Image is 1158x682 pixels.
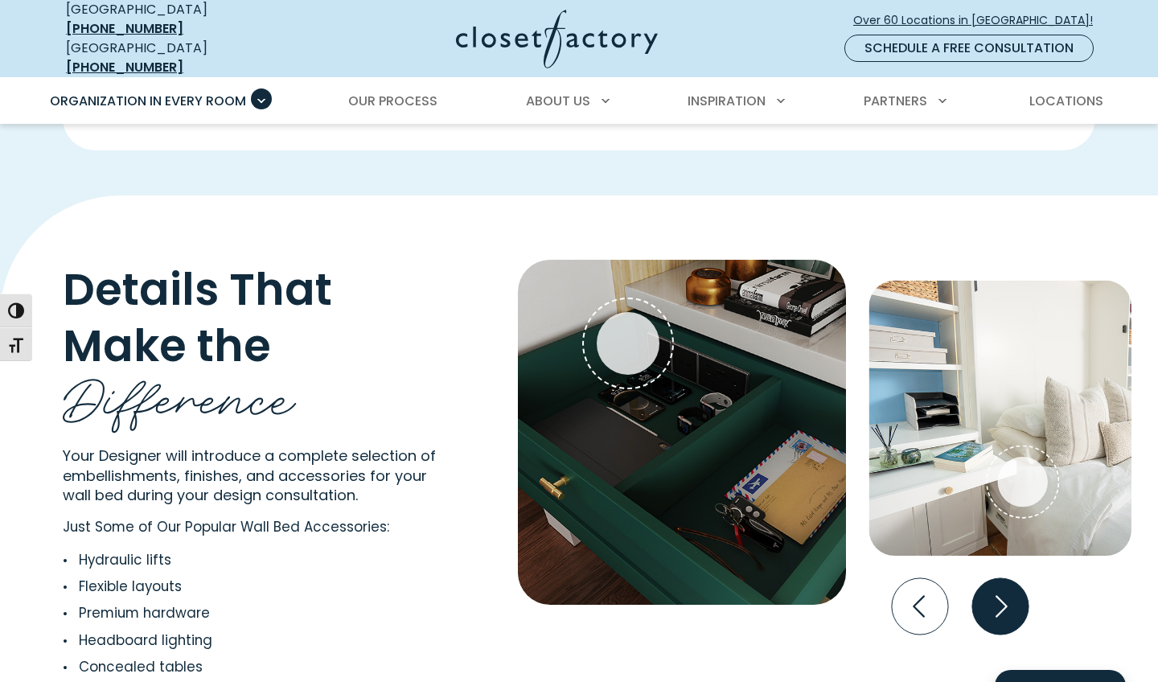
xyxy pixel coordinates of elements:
span: Your Designer will introduce a complete selection of embellishments, finishes, and accessories fo... [63,446,436,505]
span: Over 60 Locations in [GEOGRAPHIC_DATA]! [853,12,1106,29]
span: Details That [63,258,332,320]
span: About Us [526,92,590,110]
span: Our Process [348,92,437,110]
li: Hydraulic lifts [63,550,430,570]
p: Just Some of Our Popular Wall Bed Accessories: [63,517,482,537]
a: [PHONE_NUMBER] [66,58,183,76]
div: [GEOGRAPHIC_DATA] [66,39,299,77]
a: Schedule a Free Consultation [844,35,1094,62]
li: Headboard lighting [63,631,430,651]
span: Organization in Every Room [50,92,246,110]
button: Previous slide [885,572,955,641]
li: Flexible layouts [63,577,430,597]
span: Make the [63,314,271,376]
span: Locations [1029,92,1103,110]
span: Partners [864,92,927,110]
a: Over 60 Locations in [GEOGRAPHIC_DATA]! [852,6,1107,35]
nav: Primary Menu [39,79,1119,124]
li: Premium hardware [63,603,430,623]
span: Inspiration [688,92,766,110]
img: Custom Drawers with charging area [518,260,846,604]
li: Concealed tables [63,657,430,677]
img: Closet Factory Logo [456,10,658,68]
span: Difference [63,353,296,434]
a: [PHONE_NUMBER] [66,19,183,38]
img: Custom cabinetry in wall bed [869,281,1131,557]
button: Next slide [966,572,1035,641]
